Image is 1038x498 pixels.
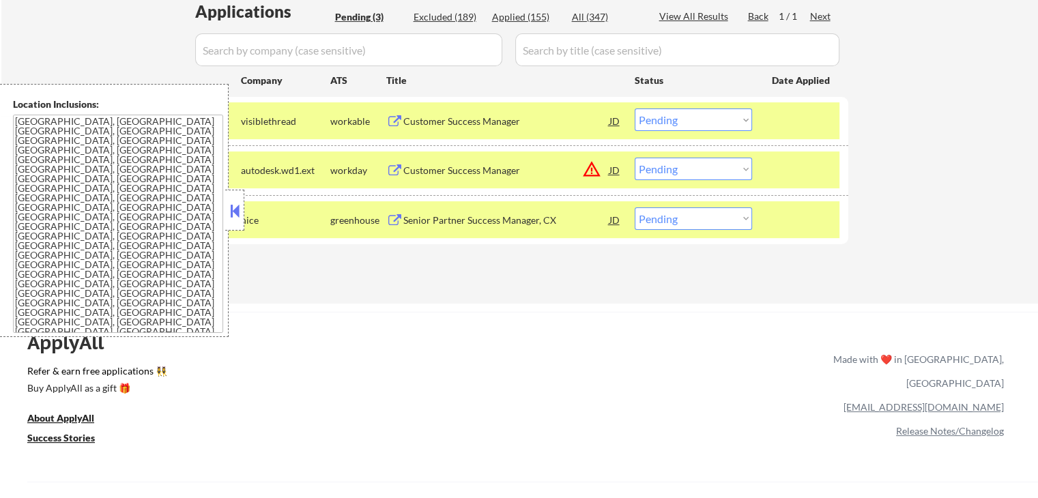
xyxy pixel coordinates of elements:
a: Success Stories [27,430,113,448]
div: All (347) [572,10,640,24]
input: Search by title (case sensitive) [515,33,839,66]
div: Title [386,74,622,87]
a: Release Notes/Changelog [896,425,1004,437]
button: warning_amber [582,160,601,179]
div: workday [330,164,386,177]
input: Search by company (case sensitive) [195,33,502,66]
div: nice [241,214,330,227]
div: Pending (3) [335,10,403,24]
div: Status [635,68,752,92]
div: Customer Success Manager [403,164,609,177]
div: Buy ApplyAll as a gift 🎁 [27,383,164,393]
div: Made with ❤️ in [GEOGRAPHIC_DATA], [GEOGRAPHIC_DATA] [828,347,1004,395]
u: Success Stories [27,432,95,443]
div: Back [748,10,770,23]
div: Next [810,10,832,23]
div: ApplyAll [27,331,119,354]
div: View All Results [659,10,732,23]
div: Excluded (189) [414,10,482,24]
div: JD [608,108,622,133]
div: 1 / 1 [779,10,810,23]
div: Date Applied [772,74,832,87]
div: Senior Partner Success Manager, CX [403,214,609,227]
div: Location Inclusions: [13,98,223,111]
a: About ApplyAll [27,411,113,428]
div: Company [241,74,330,87]
div: visiblethread [241,115,330,128]
div: ATS [330,74,386,87]
a: Refer & earn free applications 👯‍♀️ [27,366,548,381]
div: greenhouse [330,214,386,227]
a: Buy ApplyAll as a gift 🎁 [27,381,164,398]
u: About ApplyAll [27,412,94,424]
div: Applications [195,3,330,20]
div: autodesk.wd1.ext [241,164,330,177]
div: JD [608,207,622,232]
div: Customer Success Manager [403,115,609,128]
div: workable [330,115,386,128]
div: Applied (155) [492,10,560,24]
a: [EMAIL_ADDRESS][DOMAIN_NAME] [844,401,1004,413]
div: JD [608,158,622,182]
